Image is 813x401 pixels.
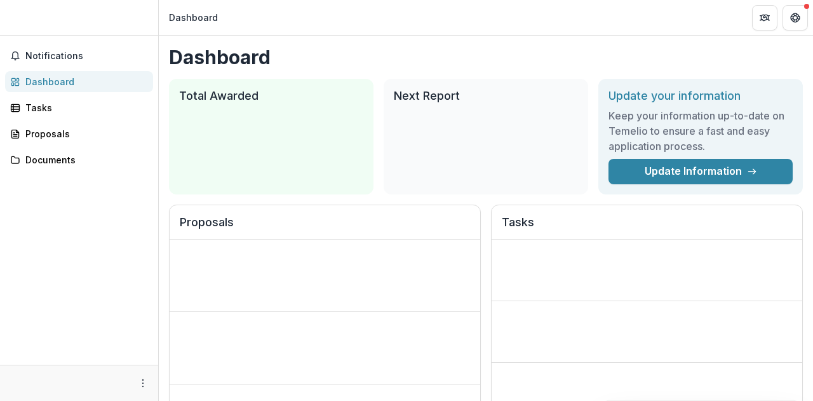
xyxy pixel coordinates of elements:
button: Partners [752,5,777,31]
div: Dashboard [25,75,143,88]
button: More [135,376,151,391]
a: Documents [5,149,153,170]
nav: breadcrumb [164,8,223,27]
div: Proposals [25,127,143,140]
a: Proposals [5,123,153,144]
h2: Next Report [394,89,578,103]
div: Dashboard [169,11,218,24]
div: Documents [25,153,143,167]
h2: Total Awarded [179,89,363,103]
h1: Dashboard [169,46,803,69]
h2: Update your information [608,89,793,103]
button: Notifications [5,46,153,66]
button: Get Help [783,5,808,31]
a: Dashboard [5,71,153,92]
div: Tasks [25,101,143,114]
span: Notifications [25,51,148,62]
h2: Tasks [502,215,792,240]
h2: Proposals [180,215,470,240]
h3: Keep your information up-to-date on Temelio to ensure a fast and easy application process. [608,108,793,154]
a: Update Information [608,159,793,184]
a: Tasks [5,97,153,118]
